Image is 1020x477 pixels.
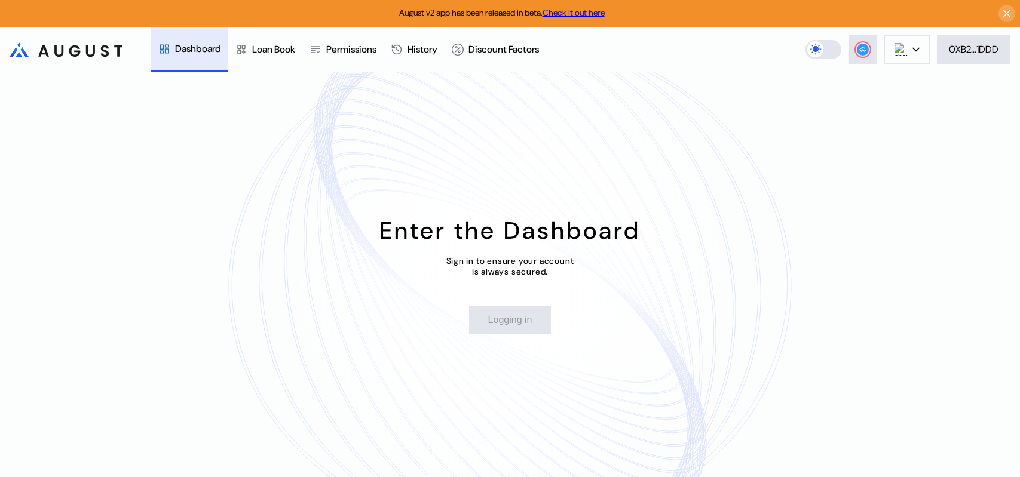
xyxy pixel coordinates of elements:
div: Loan Book [252,43,295,56]
a: Check it out here [543,7,605,18]
a: History [384,27,445,72]
div: Sign in to ensure your account is always secured. [446,256,574,277]
span: August v2 app has been released in beta. [399,7,605,18]
button: Logging in [469,306,552,334]
a: Loan Book [228,27,302,72]
button: chain logo [884,35,930,64]
div: 0XB2...1DDD [949,43,998,56]
img: chain logo [895,43,908,56]
div: Enter the Dashboard [379,215,641,246]
button: 0XB2...1DDD [937,35,1010,64]
a: Dashboard [151,27,228,72]
div: Permissions [326,43,376,56]
div: Discount Factors [468,43,539,56]
a: Discount Factors [445,27,546,72]
div: Dashboard [175,42,221,55]
div: History [408,43,437,56]
a: Permissions [302,27,384,72]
